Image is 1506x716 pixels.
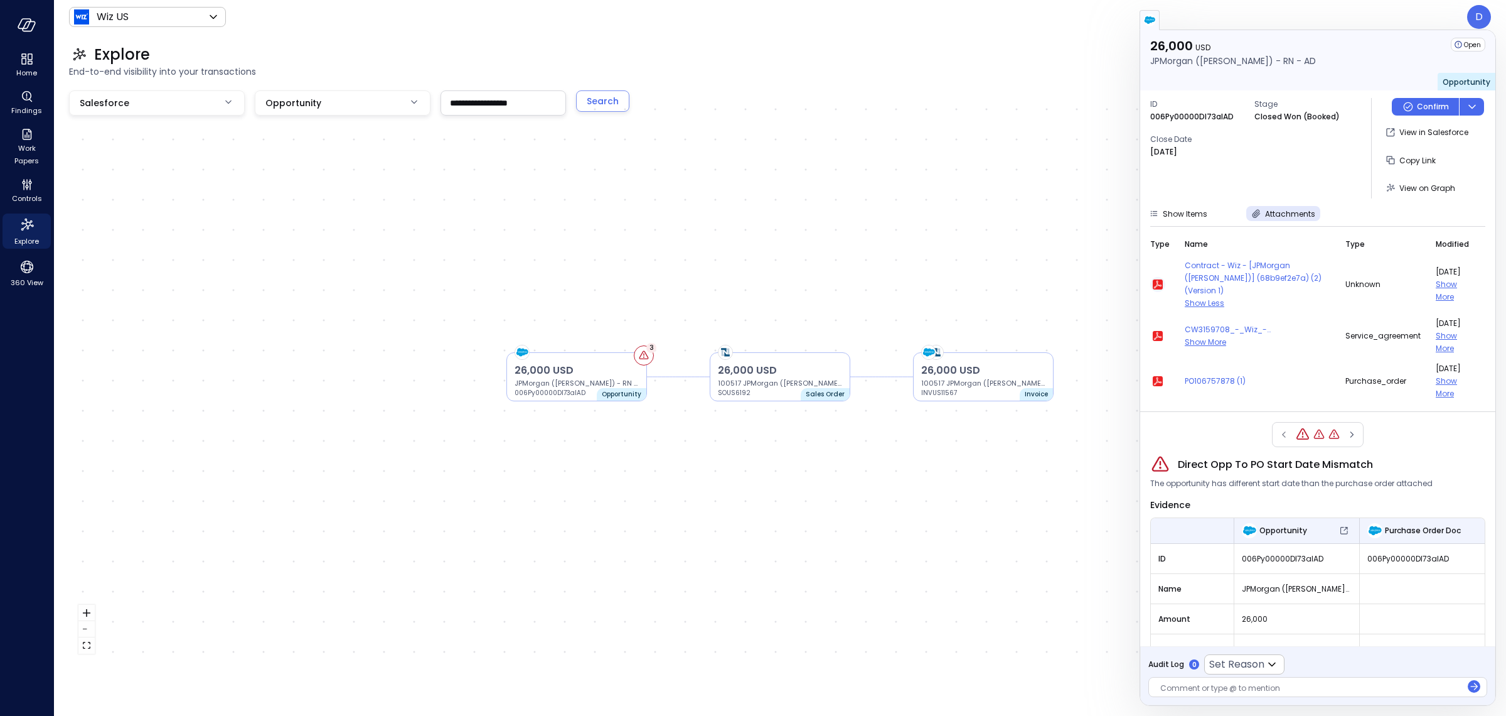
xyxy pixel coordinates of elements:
[1254,98,1348,111] span: Stage
[1382,149,1441,171] button: Copy Link
[1209,657,1264,672] p: Set Reason
[1195,42,1210,53] span: USD
[1242,523,1257,538] img: Opportunity
[1150,98,1244,111] span: ID
[1242,643,1352,656] span: USD
[921,378,1045,388] p: 100517 JPMorgan ([PERSON_NAME])
[1345,238,1365,251] span: Type
[12,192,42,205] span: Controls
[1345,278,1421,291] span: unknown
[1246,206,1320,221] button: Attachments
[1158,553,1226,565] span: ID
[1399,183,1455,193] span: View on Graph
[1436,376,1457,399] span: Show More
[1367,643,1477,656] span: USD
[78,605,95,621] button: zoom in
[1150,38,1316,54] p: 26,000
[922,345,936,359] img: salesforce
[1185,375,1330,388] a: PO106757878 (1)
[1185,238,1208,251] span: Name
[3,50,51,80] div: Home
[718,345,732,359] img: netsuite
[3,214,51,249] div: Explore
[718,388,793,398] p: SOUS6192
[1417,100,1449,113] p: Confirm
[1150,111,1234,123] p: 006Py00000DI73aIAD
[1254,111,1340,123] p: Closed Won (Booked)
[78,637,95,654] button: fit view
[1185,337,1226,347] span: Show More
[1185,259,1330,297] a: Contract - Wiz - [JPMorgan ([PERSON_NAME])] (68b9ef2e7a) (2) (version 1)
[1385,524,1461,537] span: Purchase Order Doc
[94,45,150,65] span: Explore
[3,176,51,206] div: Controls
[1158,583,1226,595] span: Name
[1295,427,1310,442] div: Direct Opp To PO Start Date Mismatch
[1475,9,1483,24] p: D
[265,96,321,110] span: Opportunity
[1313,428,1325,441] div: Direct Opp To PO End Date Mismatch
[14,235,39,247] span: Explore
[1158,643,1226,656] span: Currency
[1150,54,1316,68] p: JPMorgan ([PERSON_NAME]) - RN - AD
[1150,238,1170,251] span: Type
[80,96,129,110] span: Salesforce
[1150,133,1244,146] span: Close Date
[929,345,943,359] img: netsuite
[1451,38,1485,52] div: Open
[78,605,95,654] div: React Flow controls
[16,67,37,79] span: Home
[1242,553,1352,565] span: 006Py00000DI73aIAD
[1367,523,1382,538] img: Purchase Order Doc
[1467,5,1491,29] div: Dudu
[718,378,842,388] p: 100517 JPMorgan ([PERSON_NAME])
[1392,98,1459,116] button: Confirm
[1150,146,1177,158] p: [DATE]
[806,389,845,399] p: Sales Order
[1242,583,1352,595] span: JPMorgan ([PERSON_NAME]) - RN - AD
[1148,658,1184,671] span: Audit Log
[1259,524,1307,537] span: Opportunity
[1163,209,1207,219] span: Show Items
[1178,457,1373,472] span: Direct Opp To PO Start Date Mismatch
[1436,238,1469,251] span: Modified
[11,104,42,117] span: Findings
[576,90,629,112] button: Search
[1382,122,1473,143] button: View in Salesforce
[1192,660,1197,670] p: 0
[1185,323,1330,336] a: CW3159708_-_Wiz_-_Master_Agreement_(Final_ver
[1328,428,1340,441] div: Direct Opp Missing Order Form
[1459,98,1484,116] button: dropdown-icon-button
[587,94,619,109] div: Search
[1399,126,1468,139] p: View in Salesforce
[718,363,842,378] p: 26,000 USD
[921,363,1045,378] p: 26,000 USD
[1143,14,1156,26] img: salesforce
[3,88,51,118] div: Findings
[515,363,639,378] p: 26,000 USD
[515,388,590,398] p: 006Py00000DI73aIAD
[1436,266,1470,278] span: [DATE]
[1144,206,1212,221] button: Show Items
[1436,330,1457,354] span: Show More
[1436,362,1470,375] span: [DATE]
[1265,209,1315,219] span: Attachments
[74,9,89,24] img: Icon
[1158,613,1226,626] span: Amount
[97,9,129,24] p: Wiz US
[1436,317,1470,330] span: [DATE]
[1382,177,1460,198] button: View on Graph
[3,126,51,168] div: Work Papers
[649,343,654,353] span: 3
[1185,298,1224,308] span: Show Less
[1345,330,1421,342] span: service_agreement
[1392,98,1484,116] div: Button group with a nested menu
[3,256,51,290] div: 360 View
[921,388,996,398] p: INVUS11567
[515,378,639,388] p: JPMorgan ([PERSON_NAME]) - RN - AD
